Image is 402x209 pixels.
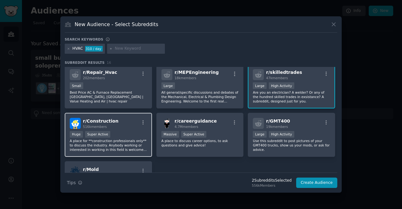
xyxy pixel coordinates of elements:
p: Use this subreddit to post pictures of your GMT400 trucks, show us your mods, or ask for advice. [253,139,330,152]
span: r/ Mold [83,167,99,172]
img: Mold [70,166,81,177]
span: r/ GMT400 [266,118,290,124]
img: Construction [70,118,81,129]
div: 2 Subreddit s Selected [252,178,292,184]
h3: Search keywords [65,37,103,41]
div: HVAC [73,46,83,52]
span: 47k members [266,76,288,80]
p: All general/specific discussions and debates of the Mechanical, Electrical & Plumbing Design Engi... [161,90,239,103]
img: careerguidance [161,118,172,129]
div: High Activity [269,82,294,89]
h3: New Audience - Select Subreddits [75,21,158,28]
p: Are you an electrician? A welder? Or any of the hundred skilled trades in exsistance? A subreddit... [253,90,330,103]
input: New Keyword [115,46,163,52]
span: 4.7M members [175,125,198,129]
div: Small [70,82,83,89]
p: A place for **construction professionals only** to discuss the industry. Anybody working or inter... [70,139,147,152]
span: r/ Construction [83,118,118,124]
span: r/ skilledtrades [266,70,302,75]
div: Super Active [181,131,207,138]
span: 18k members [175,76,196,80]
div: 556k Members [252,183,292,188]
span: r/ MEPEngineering [175,70,219,75]
span: Subreddit Results [65,60,105,65]
div: High Activity [269,131,294,138]
span: 19k members [266,125,288,129]
div: Massive [161,131,179,138]
span: r/ careerguidance [175,118,217,124]
div: Super Active [85,131,111,138]
span: 16 [107,61,111,64]
div: Huge [70,131,83,138]
button: Tips [65,177,84,188]
p: Best Price AC & Furnace Replacement [GEOGRAPHIC_DATA], [GEOGRAPHIC_DATA] | Value Heating and Air ... [70,90,147,103]
div: Large [253,82,267,89]
span: r/ Repair_Hvac [83,70,117,75]
div: 310 / day [85,46,103,52]
div: Large [253,131,267,138]
p: A place to discuss career options, to ask questions and give advice! [161,139,239,147]
div: Large [161,82,175,89]
span: 202 members [83,76,105,80]
span: Tips [67,179,76,186]
button: Create Audience [296,178,338,188]
span: 516k members [83,125,107,129]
